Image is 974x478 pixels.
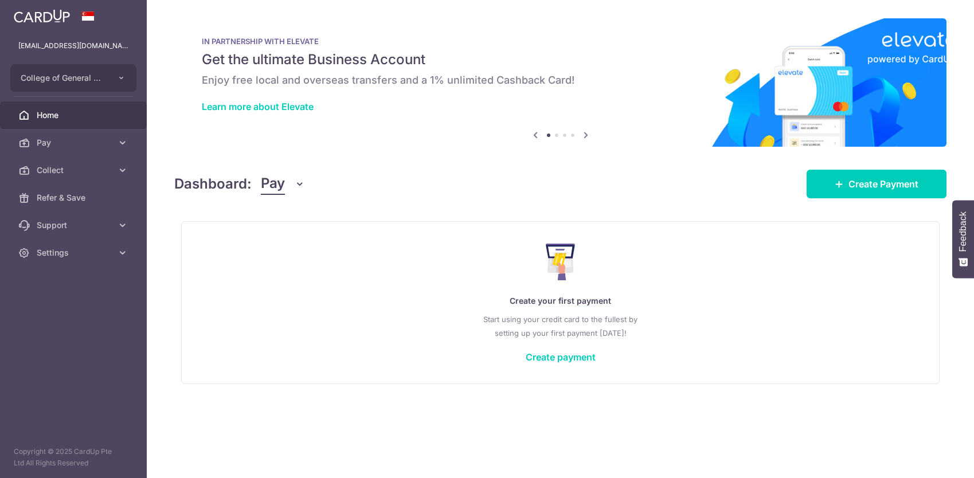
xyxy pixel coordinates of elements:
span: Collect [37,164,112,176]
img: Renovation banner [174,18,946,147]
img: Make Payment [546,244,575,280]
span: Feedback [958,211,968,252]
a: Create payment [526,351,596,363]
span: Pay [261,173,285,195]
span: College of General Dental Practitioners ([GEOGRAPHIC_DATA]) [21,72,105,84]
span: Home [37,109,112,121]
p: IN PARTNERSHIP WITH ELEVATE [202,37,919,46]
p: [EMAIL_ADDRESS][DOMAIN_NAME] [18,40,128,52]
button: College of General Dental Practitioners ([GEOGRAPHIC_DATA]) [10,64,136,92]
span: Support [37,220,112,231]
button: Pay [261,173,305,195]
h5: Get the ultimate Business Account [202,50,919,69]
img: CardUp [14,9,70,23]
span: Create Payment [848,177,918,191]
span: Pay [37,137,112,148]
h6: Enjoy free local and overseas transfers and a 1% unlimited Cashback Card! [202,73,919,87]
h4: Dashboard: [174,174,252,194]
button: Feedback - Show survey [952,200,974,278]
p: Create your first payment [205,294,916,308]
span: Refer & Save [37,192,112,203]
a: Create Payment [807,170,946,198]
a: Learn more about Elevate [202,101,314,112]
p: Start using your credit card to the fullest by setting up your first payment [DATE]! [205,312,916,340]
span: Settings [37,247,112,258]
